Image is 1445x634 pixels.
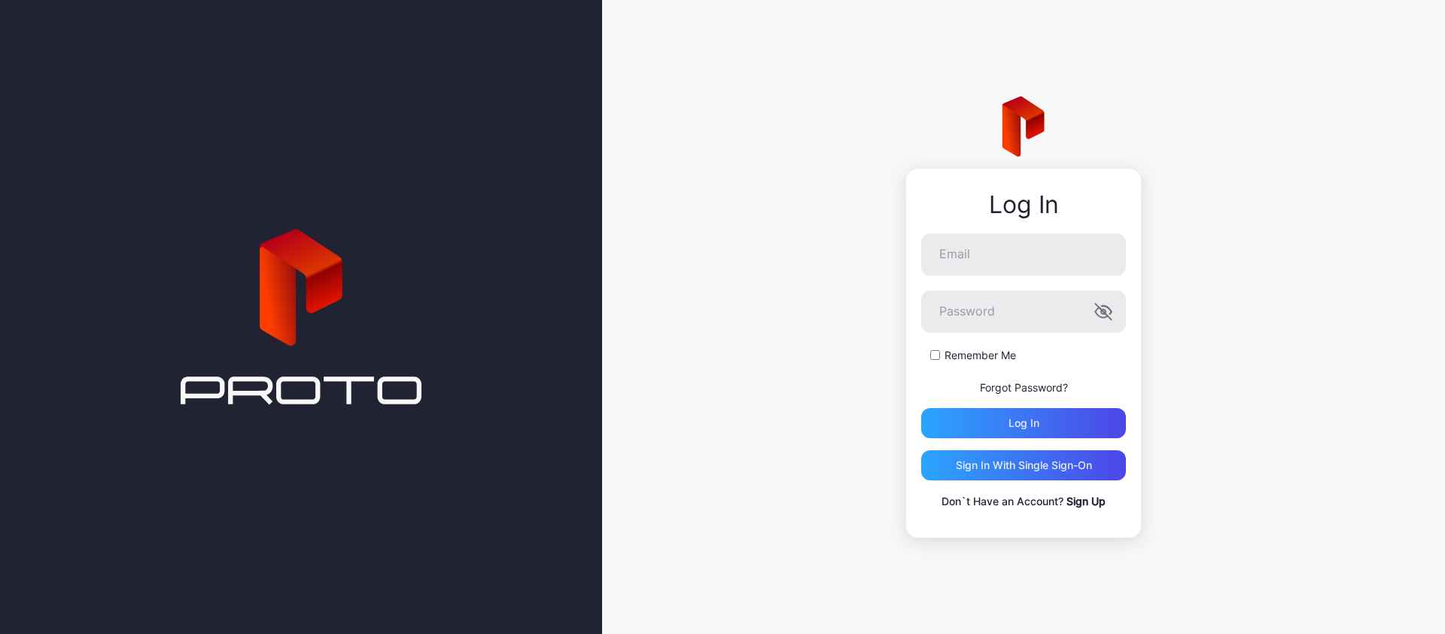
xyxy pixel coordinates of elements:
button: Log in [921,408,1126,438]
label: Remember Me [945,348,1016,363]
p: Don`t Have an Account? [921,492,1126,511]
button: Sign in With Single Sign-On [921,450,1126,480]
a: Forgot Password? [980,381,1068,394]
div: Sign in With Single Sign-On [956,459,1092,471]
div: Log in [1008,417,1039,429]
input: Password [921,291,1126,333]
button: Password [1094,303,1112,321]
input: Email [921,233,1126,276]
div: Log In [921,191,1126,218]
a: Sign Up [1066,495,1106,508]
